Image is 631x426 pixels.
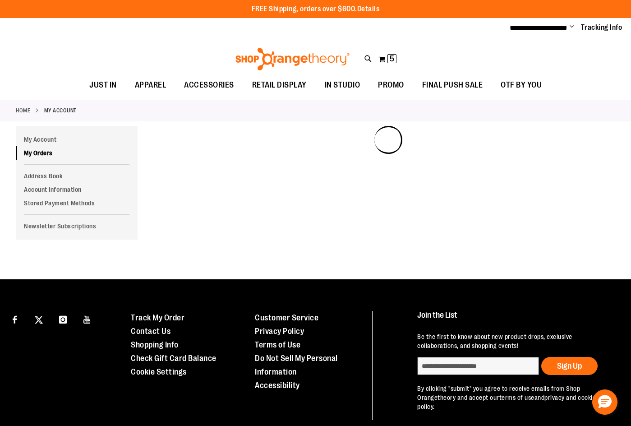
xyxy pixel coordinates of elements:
[252,75,307,95] span: RETAIL DISPLAY
[16,183,138,196] a: Account Information
[417,311,614,328] h4: Join the List
[417,332,614,350] p: Be the first to know about new product drops, exclusive collaborations, and shopping events!
[557,361,582,370] span: Sign Up
[255,327,304,336] a: Privacy Policy
[541,357,598,375] button: Sign Up
[131,313,184,322] a: Track My Order
[422,75,483,95] span: FINAL PUSH SALE
[131,340,179,349] a: Shopping Info
[417,384,614,411] p: By clicking "submit" you agree to receive emails from Shop Orangetheory and accept our and
[499,394,534,401] a: terms of use
[7,311,23,327] a: Visit our Facebook page
[79,311,95,327] a: Visit our Youtube page
[89,75,117,95] span: JUST IN
[80,75,126,96] a: JUST IN
[175,75,243,96] a: ACCESSORIES
[413,75,492,96] a: FINAL PUSH SALE
[35,316,43,324] img: Twitter
[501,75,542,95] span: OTF BY YOU
[255,340,300,349] a: Terms of Use
[243,75,316,96] a: RETAIL DISPLAY
[31,311,47,327] a: Visit our X page
[255,381,300,390] a: Accessibility
[581,23,622,32] a: Tracking Info
[252,4,380,14] p: FREE Shipping, orders over $600.
[325,75,360,95] span: IN STUDIO
[16,219,138,233] a: Newsletter Subscriptions
[16,146,138,160] a: My Orders
[378,75,404,95] span: PROMO
[126,75,175,96] a: APPAREL
[16,196,138,210] a: Stored Payment Methods
[390,54,394,63] span: 5
[234,48,351,70] img: Shop Orangetheory
[417,357,539,375] input: enter email
[44,106,77,115] strong: My Account
[131,354,216,363] a: Check Gift Card Balance
[357,5,380,13] a: Details
[16,169,138,183] a: Address Book
[55,311,71,327] a: Visit our Instagram page
[592,389,617,415] button: Hello, have a question? Let’s chat.
[184,75,234,95] span: ACCESSORIES
[16,133,138,146] a: My Account
[135,75,166,95] span: APPAREL
[16,106,30,115] a: Home
[255,313,318,322] a: Customer Service
[131,367,187,376] a: Cookie Settings
[255,354,338,376] a: Do Not Sell My Personal Information
[570,23,574,32] button: Account menu
[131,327,170,336] a: Contact Us
[492,75,551,96] a: OTF BY YOU
[369,75,413,96] a: PROMO
[316,75,369,96] a: IN STUDIO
